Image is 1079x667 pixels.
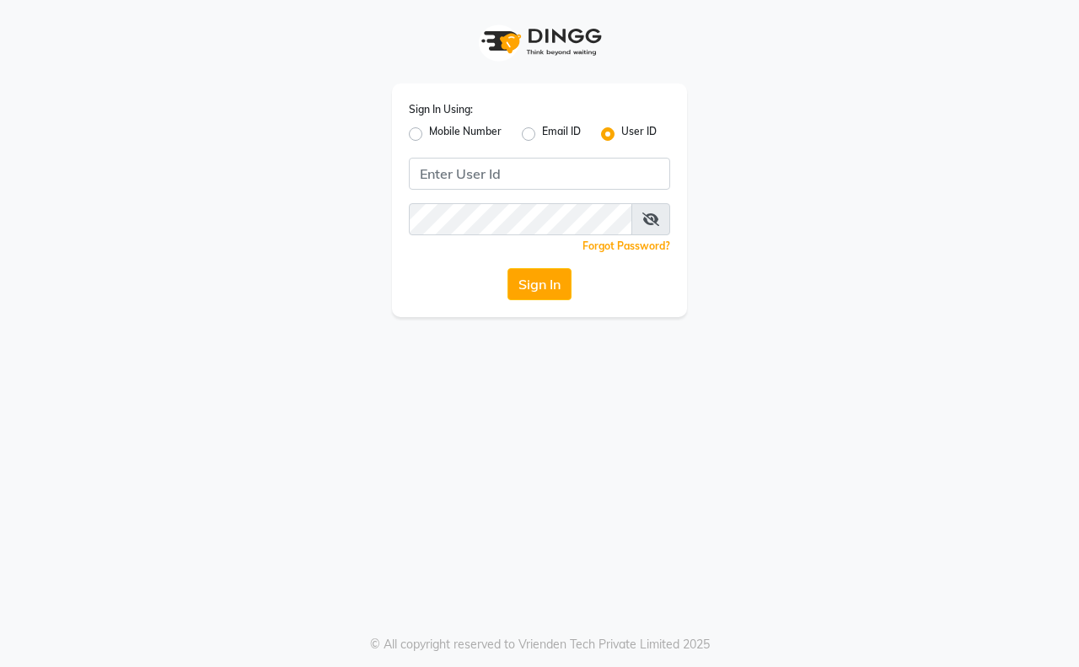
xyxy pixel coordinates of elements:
label: Mobile Number [429,124,502,144]
input: Username [409,158,670,190]
label: Email ID [542,124,581,144]
label: User ID [621,124,657,144]
img: logo1.svg [472,17,607,67]
label: Sign In Using: [409,102,473,117]
button: Sign In [507,268,572,300]
input: Username [409,203,632,235]
a: Forgot Password? [582,239,670,252]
